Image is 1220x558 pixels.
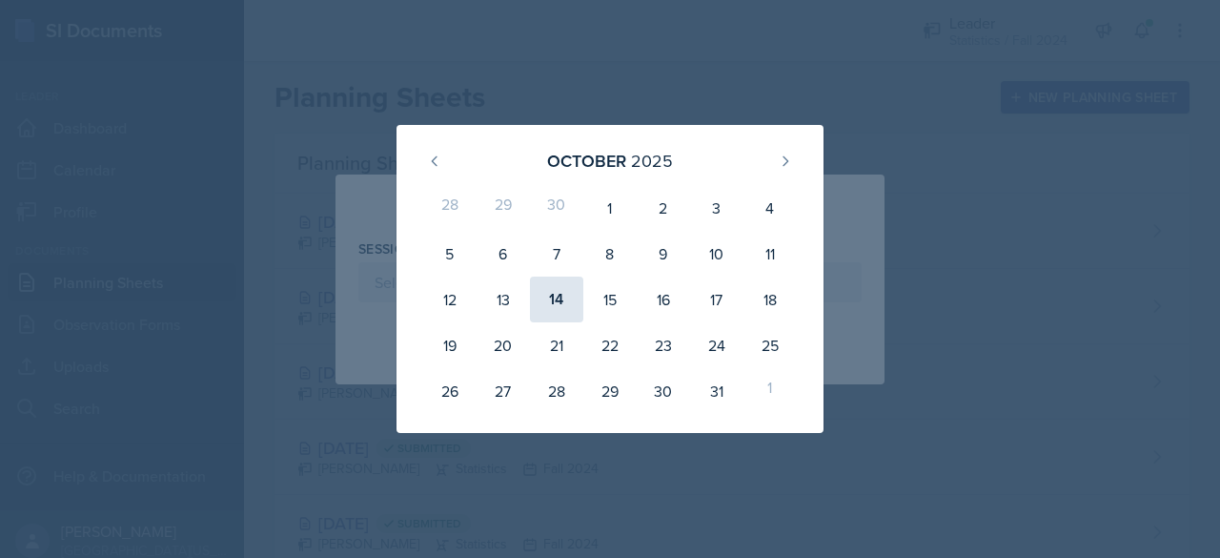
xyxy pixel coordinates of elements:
div: 14 [530,277,583,322]
div: 26 [423,368,477,414]
div: 3 [690,185,743,231]
div: 7 [530,231,583,277]
div: 30 [637,368,690,414]
div: 1 [743,368,797,414]
div: 20 [477,322,530,368]
div: 5 [423,231,477,277]
div: 2 [637,185,690,231]
div: 10 [690,231,743,277]
div: 30 [530,185,583,231]
div: 25 [743,322,797,368]
div: 2025 [631,148,673,174]
div: 28 [423,185,477,231]
div: 1 [583,185,637,231]
div: 6 [477,231,530,277]
div: 17 [690,277,743,322]
div: 22 [583,322,637,368]
div: 15 [583,277,637,322]
div: 19 [423,322,477,368]
div: 9 [637,231,690,277]
div: 24 [690,322,743,368]
div: 13 [477,277,530,322]
div: 31 [690,368,743,414]
div: 29 [477,185,530,231]
div: 28 [530,368,583,414]
div: 11 [743,231,797,277]
div: 29 [583,368,637,414]
div: 27 [477,368,530,414]
div: October [547,148,626,174]
div: 12 [423,277,477,322]
div: 8 [583,231,637,277]
div: 21 [530,322,583,368]
div: 23 [637,322,690,368]
div: 4 [743,185,797,231]
div: 18 [743,277,797,322]
div: 16 [637,277,690,322]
